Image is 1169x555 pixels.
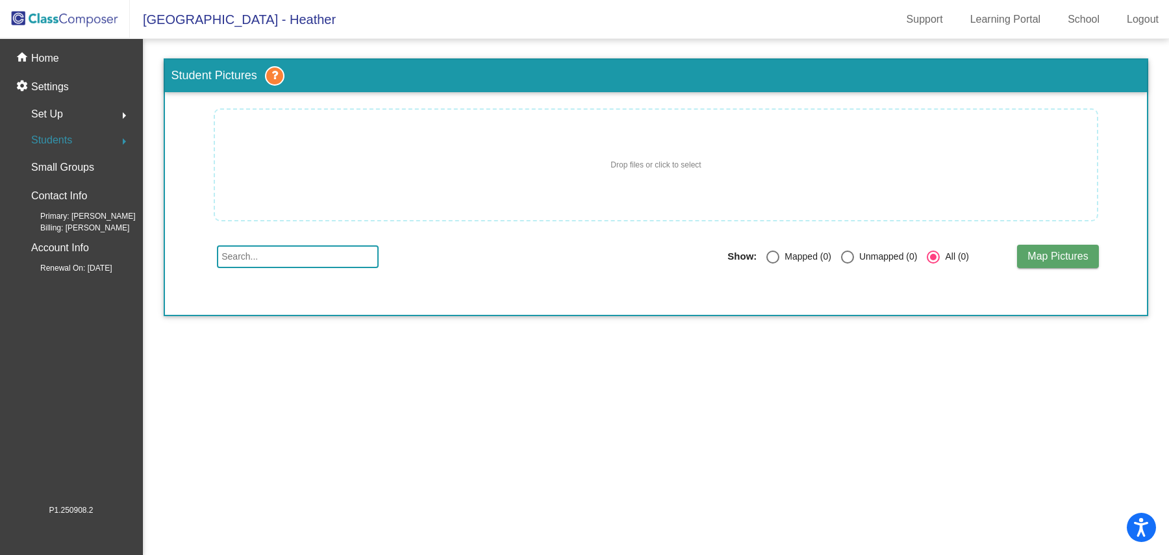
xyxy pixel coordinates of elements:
[16,79,31,95] mat-icon: settings
[130,9,336,30] span: [GEOGRAPHIC_DATA] - Heather
[31,79,69,95] p: Settings
[116,134,132,149] mat-icon: arrow_right
[19,222,129,234] span: Billing: [PERSON_NAME]
[854,250,918,264] div: Unmapped (0)
[1116,9,1169,30] a: Logout
[896,9,953,30] a: Support
[19,262,112,274] span: Renewal On: [DATE]
[165,60,1148,92] h3: Student Pictures
[727,251,757,262] span: Show:
[727,249,969,264] mat-radio-group: Select an option
[31,131,72,149] span: Students
[31,51,59,66] p: Home
[1057,9,1110,30] a: School
[31,105,63,123] span: Set Up
[16,51,31,66] mat-icon: home
[19,210,136,222] span: Primary: [PERSON_NAME]
[960,9,1051,30] a: Learning Portal
[31,239,89,257] p: Account Info
[1017,245,1098,268] button: Map Pictures
[31,187,87,205] p: Contact Info
[610,159,701,171] span: Drop files or click to select
[217,245,379,268] input: Search...
[116,108,132,123] mat-icon: arrow_right
[1027,251,1088,262] span: Map Pictures
[940,250,969,264] div: All (0)
[779,250,831,264] div: Mapped (0)
[31,158,94,177] p: Small Groups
